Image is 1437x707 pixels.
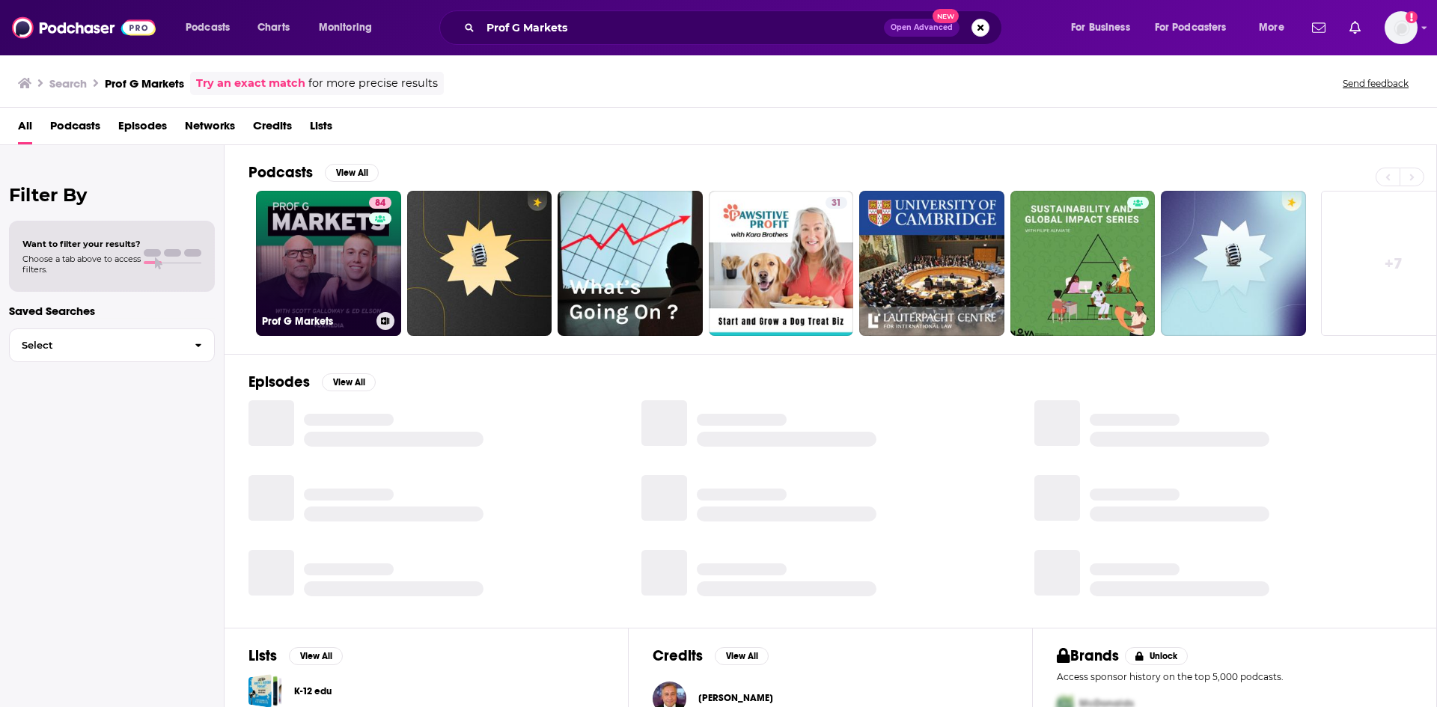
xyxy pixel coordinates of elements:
span: Logged in as WesBurdett [1385,11,1418,44]
a: 84Prof G Markets [256,191,401,336]
span: Podcasts [186,17,230,38]
a: Podcasts [50,114,100,144]
h2: Credits [653,646,703,665]
svg: Add a profile image [1406,11,1418,23]
span: 31 [832,196,841,211]
img: Podchaser - Follow, Share and Rate Podcasts [12,13,156,42]
button: open menu [1145,16,1248,40]
a: All [18,114,32,144]
button: open menu [1248,16,1303,40]
button: open menu [308,16,391,40]
button: View All [289,647,343,665]
span: Open Advanced [891,24,953,31]
span: [PERSON_NAME] [698,692,773,704]
button: Select [9,328,215,362]
a: 31 [709,191,854,336]
a: Networks [185,114,235,144]
h2: Podcasts [248,163,313,182]
h2: Episodes [248,373,310,391]
a: Episodes [118,114,167,144]
a: Show notifications dropdown [1306,15,1331,40]
span: Choose a tab above to access filters. [22,254,141,275]
a: 84 [369,197,391,209]
button: Unlock [1125,647,1189,665]
a: 31 [826,197,847,209]
p: Saved Searches [9,304,215,318]
h3: Prof G Markets [262,315,370,328]
button: Show profile menu [1385,11,1418,44]
span: More [1259,17,1284,38]
h2: Brands [1057,646,1119,665]
span: 84 [375,196,385,211]
span: for more precise results [308,75,438,92]
a: Try an exact match [196,75,305,92]
a: CreditsView All [653,646,769,665]
div: Search podcasts, credits, & more... [454,10,1016,45]
input: Search podcasts, credits, & more... [480,16,884,40]
a: EpisodesView All [248,373,376,391]
a: Charts [248,16,299,40]
h3: Search [49,76,87,91]
span: For Business [1071,17,1130,38]
h3: Prof G Markets [105,76,184,91]
button: View All [715,647,769,665]
span: Select [10,340,183,350]
a: Credits [253,114,292,144]
button: Open AdvancedNew [884,19,959,37]
img: User Profile [1385,11,1418,44]
button: View All [322,373,376,391]
a: K-12 edu [294,683,332,700]
span: Want to filter your results? [22,239,141,249]
span: Monitoring [319,17,372,38]
a: ListsView All [248,646,343,665]
button: open menu [1061,16,1149,40]
h2: Lists [248,646,277,665]
a: Show notifications dropdown [1343,15,1367,40]
p: Access sponsor history on the top 5,000 podcasts. [1057,671,1412,682]
button: View All [325,164,379,182]
a: Lists [310,114,332,144]
a: PodcastsView All [248,163,379,182]
span: New [933,9,959,23]
button: Send feedback [1338,77,1413,90]
h2: Filter By [9,184,215,206]
span: Charts [257,17,290,38]
button: open menu [175,16,249,40]
span: For Podcasters [1155,17,1227,38]
a: Professor Gino Martini [698,692,773,704]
